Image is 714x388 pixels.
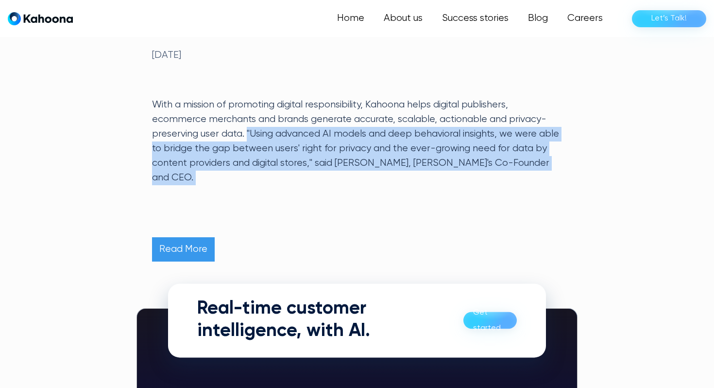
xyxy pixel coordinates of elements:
[518,9,558,28] a: Blog
[152,48,562,63] div: [DATE]
[327,9,374,28] a: Home
[432,9,518,28] a: Success stories
[152,202,562,216] p: ‍
[8,12,73,26] a: home
[152,98,562,185] p: With a mission of promoting digital responsibility, Kahoona helps digital publishers, ecommerce m...
[374,9,432,28] a: About us
[632,10,706,27] a: Let’s Talk!
[463,312,517,329] a: Get started
[197,299,463,343] h2: Real-time customer intelligence, with AI.
[558,9,612,28] a: Careers
[152,237,215,262] a: Read More
[651,11,687,26] div: Let’s Talk!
